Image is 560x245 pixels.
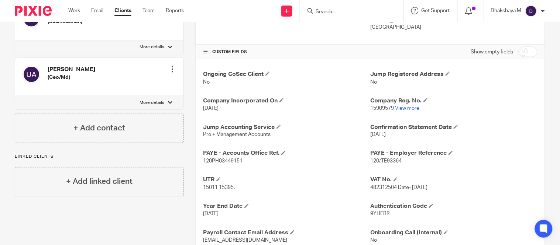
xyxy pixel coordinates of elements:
h4: Confirmation Statement Date [370,123,537,131]
img: svg%3E [525,5,537,17]
h4: Year End Date [203,203,370,210]
span: No [370,238,377,243]
a: View more [395,106,419,111]
label: Show empty fields [471,48,513,56]
span: 15011 15395. [203,185,235,190]
h4: CUSTOM FIELDS [203,49,370,55]
span: [DATE] [203,106,219,111]
h4: Jump Accounting Service [203,123,370,131]
span: [EMAIL_ADDRESS][DOMAIN_NAME] [203,238,287,243]
h4: Company Reg. No. [370,97,537,105]
h4: Company Incorporated On [203,97,370,105]
h4: Payroll Contact Email Address [203,229,370,237]
span: 120PH03449151 [203,159,243,164]
span: Get Support [422,8,450,13]
h4: Jump Registered Address [370,70,537,78]
p: Dhakshaya M [491,7,522,14]
span: [DATE] [370,132,386,137]
p: More details [140,100,164,106]
span: 482312504 Date- [DATE] [370,185,427,190]
h5: (Ceo/Md) [48,74,95,81]
a: Reports [166,7,184,14]
span: Pro + Management Accounts [203,132,271,137]
a: Work [68,7,80,14]
h4: Onboarding Call (Internal) [370,229,537,237]
span: No [370,80,377,85]
span: 120/TE93364 [370,159,402,164]
a: Email [91,7,103,14]
h4: Ongoing CoSec Client [203,70,370,78]
h4: Authentication Code [370,203,537,210]
p: Linked clients [15,154,184,160]
input: Search [315,9,381,15]
span: [DATE] [203,211,219,217]
p: More details [140,44,164,50]
img: Pixie [15,6,52,16]
span: No [203,80,210,85]
a: Clients [114,7,131,14]
img: svg%3E [23,66,40,83]
a: Team [142,7,155,14]
h4: UTR [203,176,370,184]
h4: [PERSON_NAME] [48,66,95,73]
span: 15909579 [370,106,394,111]
h4: + Add contact [73,122,125,134]
span: 9YHEBR [370,211,390,217]
p: [GEOGRAPHIC_DATA] [370,24,537,31]
h4: PAYE - Accounts Office Ref. [203,150,370,157]
h4: VAT No. [370,176,537,184]
h4: + Add linked client [66,176,133,188]
h4: PAYE - Employer Reference [370,150,537,157]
